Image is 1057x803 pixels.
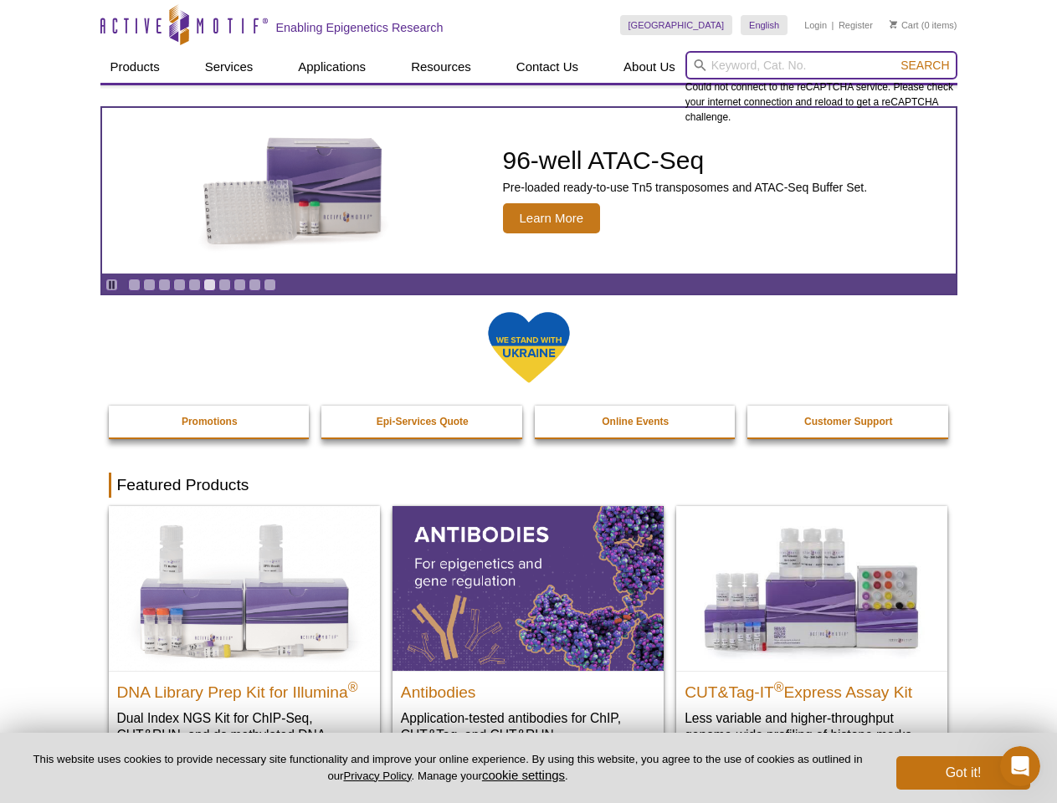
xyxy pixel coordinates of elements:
img: CUT&Tag-IT® Express Assay Kit [676,506,947,670]
a: About Us [613,51,685,83]
strong: Customer Support [804,416,892,427]
a: Login [804,19,827,31]
a: Go to slide 8 [233,279,246,291]
h2: CUT&Tag-IT Express Assay Kit [685,676,939,701]
strong: Online Events [602,416,669,427]
a: Contact Us [506,51,588,83]
a: Cart [890,19,919,31]
span: Learn More [503,203,601,233]
a: All Antibodies Antibodies Application-tested antibodies for ChIP, CUT&Tag, and CUT&RUN. [393,506,664,760]
a: Go to slide 10 [264,279,276,291]
strong: Promotions [182,416,238,427]
h2: Antibodies [401,676,655,701]
a: English [741,15,788,35]
img: DNA Library Prep Kit for Illumina [109,506,380,670]
a: Go to slide 3 [158,279,171,291]
div: Could not connect to the reCAPTCHA service. Please check your internet connection and reload to g... [685,51,957,125]
a: Promotions [109,406,311,437]
input: Keyword, Cat. No. [685,51,957,79]
a: Go to slide 2 [143,279,156,291]
h2: 96-well ATAC-Seq [503,148,868,173]
h2: Enabling Epigenetics Research [276,20,444,35]
sup: ® [774,679,784,693]
a: Go to slide 7 [218,279,231,291]
li: | [832,15,834,35]
a: Active Motif Kit photo 96-well ATAC-Seq Pre-loaded ready-to-use Tn5 transposomes and ATAC-Seq Buf... [102,108,956,274]
a: Go to slide 5 [188,279,201,291]
li: (0 items) [890,15,957,35]
a: Privacy Policy [343,770,411,782]
a: Go to slide 4 [173,279,186,291]
sup: ® [348,679,358,693]
img: Your Cart [890,20,897,28]
a: Epi-Services Quote [321,406,524,437]
a: Go to slide 1 [128,279,141,291]
a: Go to slide 9 [249,279,261,291]
p: Pre-loaded ready-to-use Tn5 transposomes and ATAC-Seq Buffer Set. [503,180,868,195]
a: Services [195,51,264,83]
h2: DNA Library Prep Kit for Illumina [117,676,372,701]
a: CUT&Tag-IT® Express Assay Kit CUT&Tag-IT®Express Assay Kit Less variable and higher-throughput ge... [676,506,947,760]
a: Toggle autoplay [105,279,118,291]
a: Online Events [535,406,737,437]
img: Active Motif Kit photo [189,128,398,253]
span: Search [901,59,949,72]
p: Less variable and higher-throughput genome-wide profiling of histone marks​. [685,709,939,744]
a: DNA Library Prep Kit for Illumina DNA Library Prep Kit for Illumina® Dual Index NGS Kit for ChIP-... [109,506,380,776]
button: cookie settings [482,768,565,782]
img: All Antibodies [393,506,664,670]
button: Search [895,58,954,73]
article: 96-well ATAC-Seq [102,108,956,274]
h2: Featured Products [109,473,949,498]
a: Register [839,19,873,31]
a: [GEOGRAPHIC_DATA] [620,15,733,35]
iframe: Intercom live chat [1000,746,1040,786]
a: Resources [401,51,481,83]
strong: Epi-Services Quote [377,416,469,427]
button: Got it! [896,756,1030,790]
a: Products [100,51,170,83]
a: Customer Support [747,406,950,437]
a: Applications [288,51,376,83]
p: This website uses cookies to provide necessary site functionality and improve your online experie... [27,752,869,784]
p: Dual Index NGS Kit for ChIP-Seq, CUT&RUN, and ds methylated DNA assays. [117,709,372,760]
p: Application-tested antibodies for ChIP, CUT&Tag, and CUT&RUN. [401,709,655,744]
img: We Stand With Ukraine [487,310,571,385]
a: Go to slide 6 [203,279,216,291]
